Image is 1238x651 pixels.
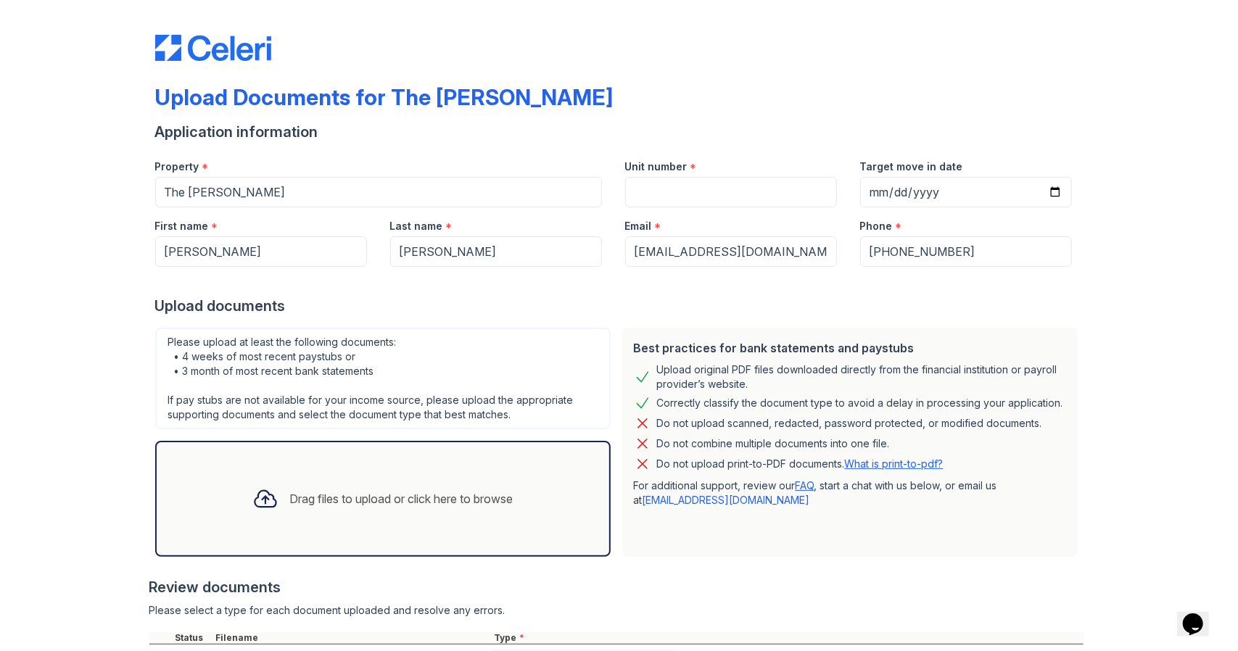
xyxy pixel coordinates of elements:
div: Status [173,632,213,644]
div: Correctly classify the document type to avoid a delay in processing your application. [657,394,1063,412]
div: Do not combine multiple documents into one file. [657,435,890,452]
div: Best practices for bank statements and paystubs [634,339,1066,357]
div: Application information [155,122,1084,142]
a: What is print-to-pdf? [845,457,944,470]
div: Filename [213,632,492,644]
iframe: chat widget [1177,593,1223,637]
label: Email [625,219,652,233]
div: Upload original PDF files downloaded directly from the financial institution or payroll provider’... [657,362,1066,391]
p: Do not upload print-to-PDF documents. [657,457,944,471]
label: Target move in date [860,159,963,174]
div: Drag files to upload or click here to browse [290,490,513,507]
div: Type [492,632,1084,644]
a: [EMAIL_ADDRESS][DOMAIN_NAME] [643,494,810,506]
div: Review documents [149,577,1084,597]
label: Property [155,159,199,174]
div: Please upload at least the following documents: • 4 weeks of most recent paystubs or • 3 month of... [155,328,611,429]
div: Upload Documents for The [PERSON_NAME] [155,84,614,110]
a: FAQ [796,479,814,492]
label: Unit number [625,159,688,174]
label: Last name [390,219,443,233]
div: Please select a type for each document uploaded and resolve any errors. [149,603,1084,618]
div: Upload documents [155,296,1084,316]
p: For additional support, review our , start a chat with us below, or email us at [634,478,1066,507]
img: CE_Logo_Blue-a8612792a0a2168367f1c8372b55b34899dd931a85d93a1a3d3e32e68fde9ad4.png [155,35,271,61]
div: Do not upload scanned, redacted, password protected, or modified documents. [657,415,1042,432]
label: First name [155,219,209,233]
label: Phone [860,219,893,233]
